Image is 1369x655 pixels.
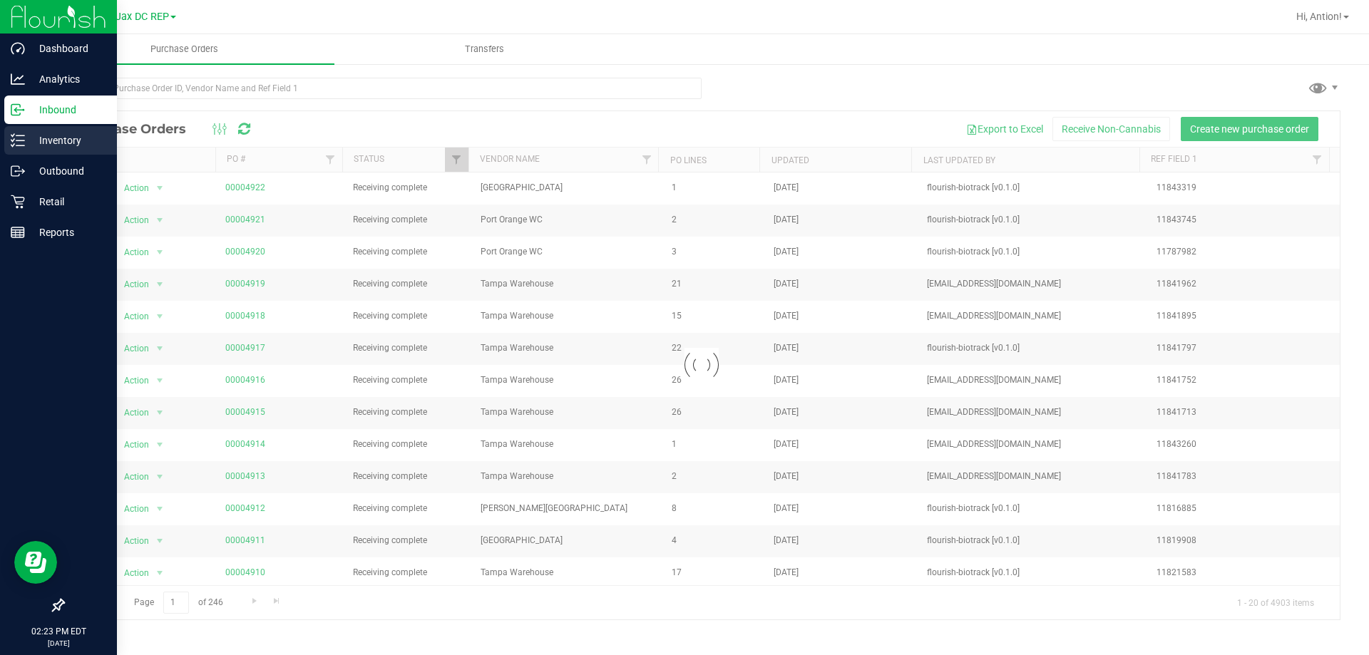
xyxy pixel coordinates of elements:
[63,78,702,99] input: Search Purchase Order ID, Vendor Name and Ref Field 1
[446,43,523,56] span: Transfers
[25,101,111,118] p: Inbound
[25,163,111,180] p: Outbound
[25,40,111,57] p: Dashboard
[25,193,111,210] p: Retail
[25,224,111,241] p: Reports
[25,71,111,88] p: Analytics
[6,638,111,649] p: [DATE]
[334,34,635,64] a: Transfers
[11,103,25,117] inline-svg: Inbound
[131,43,237,56] span: Purchase Orders
[1296,11,1342,22] span: Hi, Antion!
[11,133,25,148] inline-svg: Inventory
[116,11,169,23] span: Jax DC REP
[11,72,25,86] inline-svg: Analytics
[25,132,111,149] p: Inventory
[11,195,25,209] inline-svg: Retail
[11,164,25,178] inline-svg: Outbound
[6,625,111,638] p: 02:23 PM EDT
[34,34,334,64] a: Purchase Orders
[14,541,57,584] iframe: Resource center
[11,41,25,56] inline-svg: Dashboard
[11,225,25,239] inline-svg: Reports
